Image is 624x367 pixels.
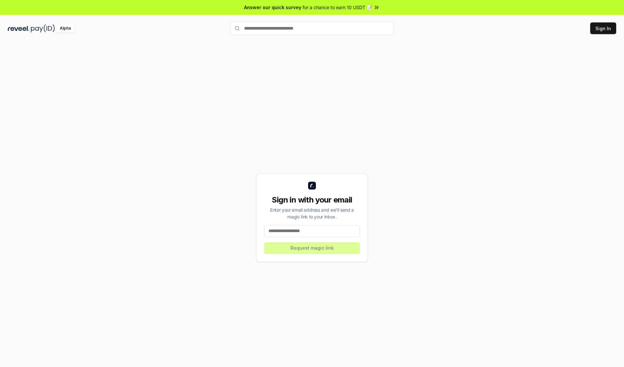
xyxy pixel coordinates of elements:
img: reveel_dark [8,24,30,33]
div: Enter your email address and we’ll send a magic link to your inbox. [264,206,360,220]
img: logo_small [308,182,316,190]
button: Sign In [590,22,616,34]
span: for a chance to earn 10 USDT 📝 [303,4,372,11]
span: Answer our quick survey [244,4,301,11]
div: Sign in with your email [264,195,360,205]
img: pay_id [31,24,55,33]
div: Alpha [56,24,74,33]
